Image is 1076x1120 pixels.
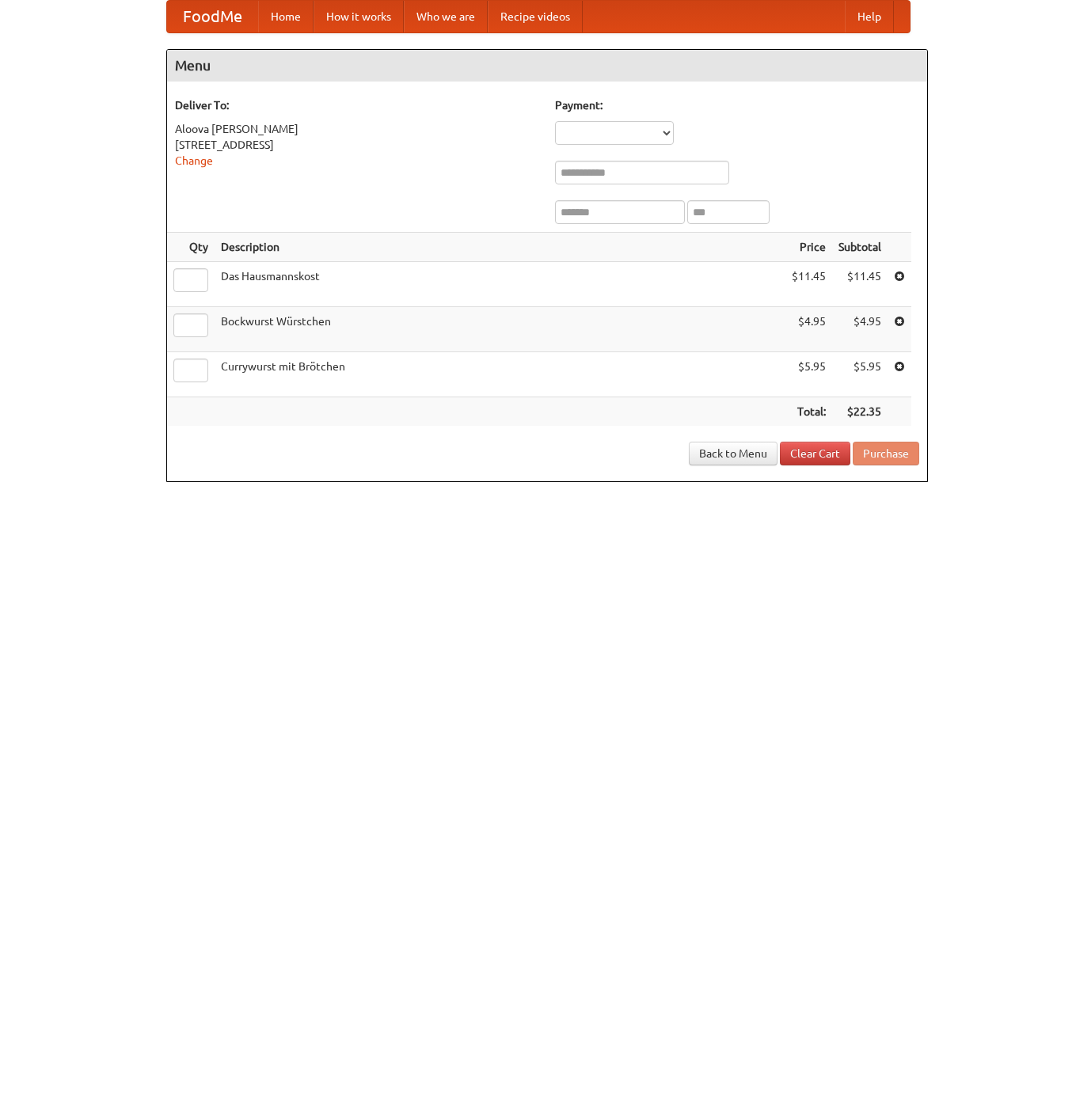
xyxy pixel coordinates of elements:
[314,1,404,32] a: How it works
[785,352,832,397] td: $5.95
[785,233,832,262] th: Price
[488,1,583,32] a: Recipe videos
[215,233,785,262] th: Description
[404,1,488,32] a: Who we are
[555,97,919,113] h5: Payment:
[175,154,213,167] a: Change
[785,307,832,352] td: $4.95
[167,50,927,82] h4: Menu
[832,352,888,397] td: $5.95
[780,442,850,465] a: Clear Cart
[689,442,778,465] a: Back to Menu
[832,307,888,352] td: $4.95
[832,262,888,307] td: $11.45
[167,233,215,262] th: Qty
[175,137,539,153] div: [STREET_ADDRESS]
[215,262,785,307] td: Das Hausmannskost
[167,1,258,32] a: FoodMe
[785,397,832,427] th: Total:
[832,233,888,262] th: Subtotal
[785,262,832,307] td: $11.45
[853,442,919,465] button: Purchase
[215,352,785,397] td: Currywurst mit Brötchen
[258,1,314,32] a: Home
[832,397,888,427] th: $22.35
[215,307,785,352] td: Bockwurst Würstchen
[845,1,894,32] a: Help
[175,121,539,137] div: Aloova [PERSON_NAME]
[175,97,539,113] h5: Deliver To:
